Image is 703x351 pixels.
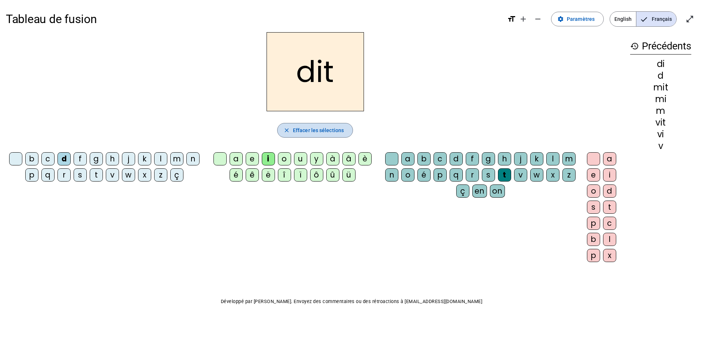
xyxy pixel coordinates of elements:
div: w [530,168,543,182]
div: e [587,168,600,182]
div: o [278,152,291,165]
div: ï [294,168,307,182]
div: d [603,184,616,198]
div: q [41,168,55,182]
div: p [25,168,38,182]
div: â [342,152,356,165]
div: c [603,217,616,230]
div: en [472,184,487,198]
button: Entrer en plein écran [682,12,697,26]
div: k [530,152,543,165]
div: û [326,168,339,182]
div: à [326,152,339,165]
div: g [90,152,103,165]
div: m [170,152,183,165]
div: o [401,168,414,182]
div: a [603,152,616,165]
div: y [310,152,323,165]
div: z [562,168,576,182]
div: e [246,152,259,165]
mat-icon: remove [533,15,542,23]
div: l [546,152,559,165]
div: s [74,168,87,182]
mat-icon: add [519,15,528,23]
div: p [434,168,447,182]
div: a [230,152,243,165]
div: mi [630,95,691,104]
h3: Précédents [630,38,691,55]
div: l [603,233,616,246]
button: Paramètres [551,12,604,26]
div: ô [310,168,323,182]
div: è [358,152,372,165]
div: d [630,71,691,80]
div: x [138,168,151,182]
div: î [278,168,291,182]
mat-icon: open_in_full [685,15,694,23]
div: d [57,152,71,165]
div: k [138,152,151,165]
mat-icon: settings [557,16,564,22]
div: mit [630,83,691,92]
div: t [90,168,103,182]
div: p [587,249,600,262]
div: a [401,152,414,165]
div: m [630,107,691,115]
div: f [466,152,479,165]
div: g [482,152,495,165]
div: f [74,152,87,165]
span: Paramètres [567,15,595,23]
div: n [186,152,200,165]
div: m [562,152,576,165]
mat-icon: history [630,42,639,51]
div: d [450,152,463,165]
div: i [262,152,275,165]
div: l [154,152,167,165]
div: ç [170,168,183,182]
div: h [498,152,511,165]
div: v [630,142,691,150]
p: Développé par [PERSON_NAME]. Envoyez des commentaires ou des rétroactions à [EMAIL_ADDRESS][DOMAI... [6,297,697,306]
div: ç [456,184,469,198]
div: é [230,168,243,182]
div: v [514,168,527,182]
div: o [587,184,600,198]
div: v [106,168,119,182]
button: Augmenter la taille de la police [516,12,531,26]
div: t [603,201,616,214]
mat-icon: close [283,127,290,134]
mat-button-toggle-group: Language selection [610,11,677,27]
mat-icon: format_size [507,15,516,23]
div: i [603,168,616,182]
h2: dit [267,32,364,111]
div: é [417,168,431,182]
div: u [294,152,307,165]
div: s [587,201,600,214]
div: ê [246,168,259,182]
div: b [587,233,600,246]
div: x [603,249,616,262]
div: x [546,168,559,182]
div: n [385,168,398,182]
div: c [434,152,447,165]
div: ë [262,168,275,182]
div: r [57,168,71,182]
div: b [25,152,38,165]
div: q [450,168,463,182]
div: w [122,168,135,182]
span: Effacer les sélections [293,126,344,135]
div: b [417,152,431,165]
h1: Tableau de fusion [6,7,501,31]
div: on [490,184,505,198]
div: z [154,168,167,182]
div: s [482,168,495,182]
div: di [630,60,691,68]
div: j [514,152,527,165]
div: vi [630,130,691,139]
button: Diminuer la taille de la police [531,12,545,26]
div: ü [342,168,356,182]
div: j [122,152,135,165]
div: vit [630,118,691,127]
div: c [41,152,55,165]
div: r [466,168,479,182]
